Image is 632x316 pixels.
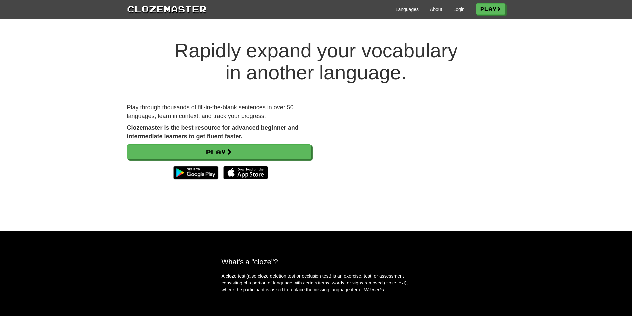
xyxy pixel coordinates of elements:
img: Get it on Google Play [170,163,221,183]
a: Play [476,3,505,15]
p: A cloze test (also cloze deletion test or occlusion test) is an exercise, test, or assessment con... [222,273,411,293]
a: Languages [396,6,419,13]
a: Login [453,6,464,13]
img: Download_on_the_App_Store_Badge_US-UK_135x40-25178aeef6eb6b83b96f5f2d004eda3bffbb37122de64afbaef7... [223,166,268,179]
a: Play [127,144,311,159]
strong: Clozemaster is the best resource for advanced beginner and intermediate learners to get fluent fa... [127,124,299,140]
em: - Wikipedia [361,287,384,292]
a: Clozemaster [127,3,207,15]
h2: What's a "cloze"? [222,258,411,266]
p: Play through thousands of fill-in-the-blank sentences in over 50 languages, learn in context, and... [127,103,311,120]
a: About [430,6,442,13]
